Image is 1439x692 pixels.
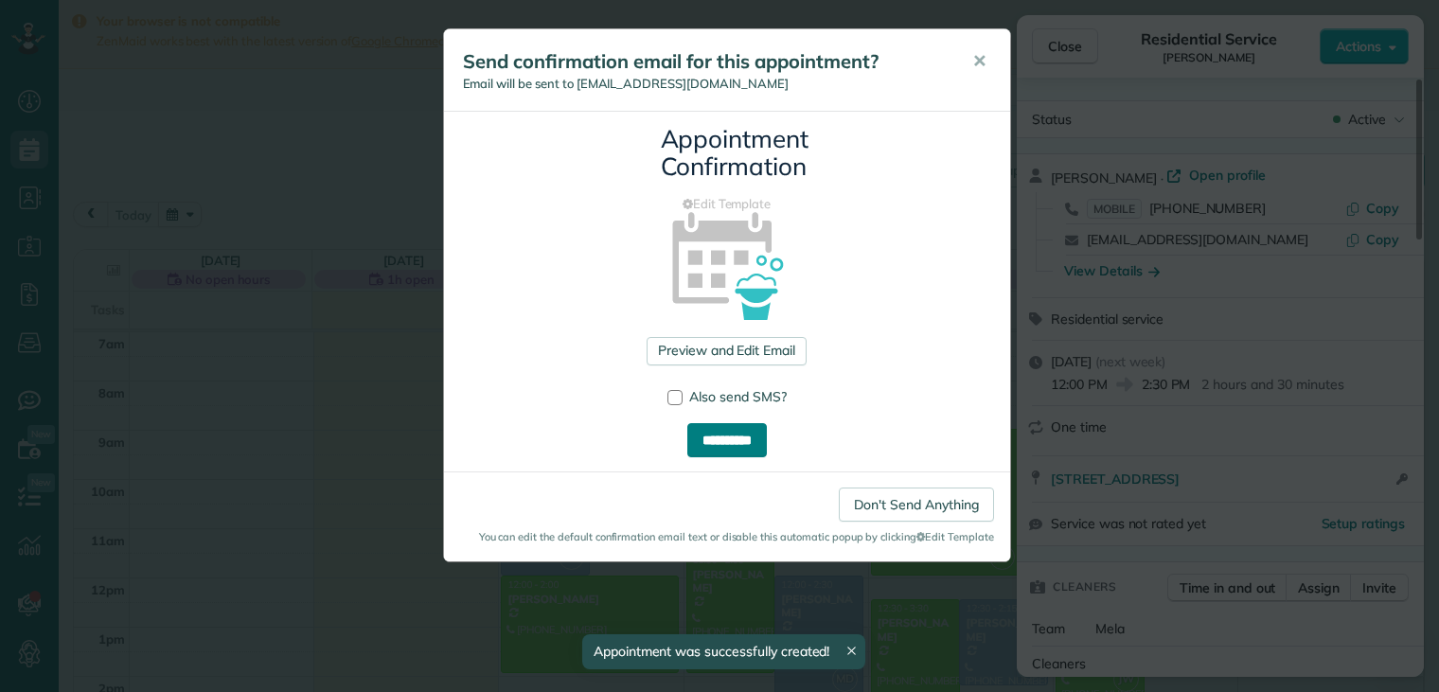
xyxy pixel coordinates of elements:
[839,488,993,522] a: Don't Send Anything
[460,529,994,544] small: You can edit the default confirmation email text or disable this automatic popup by clicking Edit...
[689,388,787,405] span: Also send SMS?
[661,126,793,180] h3: Appointment Confirmation
[647,337,807,365] a: Preview and Edit Email
[463,48,946,75] h5: Send confirmation email for this appointment?
[642,179,811,348] img: appointment_confirmation_icon-141e34405f88b12ade42628e8c248340957700ab75a12ae832a8710e9b578dc5.png
[582,634,866,669] div: Appointment was successfully created!
[972,50,986,72] span: ✕
[463,76,789,91] span: Email will be sent to [EMAIL_ADDRESS][DOMAIN_NAME]
[458,195,996,213] a: Edit Template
